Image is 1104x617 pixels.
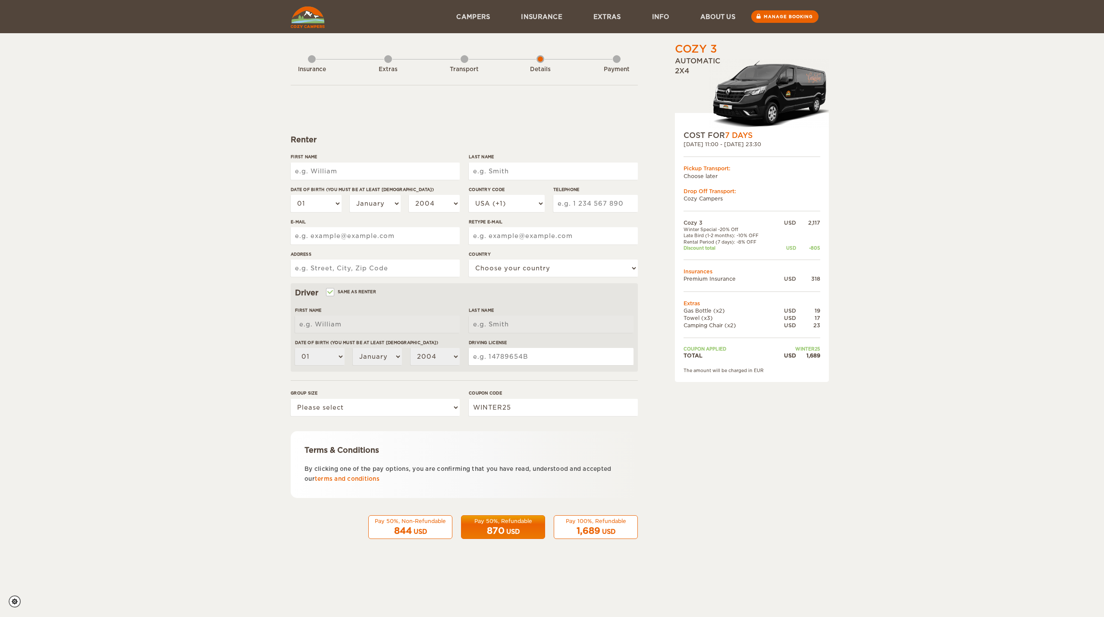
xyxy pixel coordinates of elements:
[368,515,452,539] button: Pay 50%, Non-Refundable 844 USD
[469,186,545,193] label: Country Code
[364,66,412,74] div: Extras
[684,314,776,322] td: Towel (x3)
[684,239,776,245] td: Rental Period (7 days): -8% OFF
[684,300,820,307] td: Extras
[684,322,776,329] td: Camping Chair (x2)
[776,275,796,282] div: USD
[675,42,717,56] div: Cozy 3
[776,346,820,352] td: WINTER25
[291,6,325,28] img: Cozy Campers
[602,527,615,536] div: USD
[327,290,332,296] input: Same as renter
[469,316,634,333] input: e.g. Smith
[414,527,427,536] div: USD
[796,275,820,282] div: 318
[577,526,600,536] span: 1,689
[291,153,460,160] label: First Name
[776,352,796,359] div: USD
[441,66,488,74] div: Transport
[315,476,379,482] a: terms and conditions
[684,141,820,148] div: [DATE] 11:00 - [DATE] 23:30
[487,526,505,536] span: 870
[776,314,796,322] div: USD
[295,288,634,298] div: Driver
[776,219,796,226] div: USD
[469,227,638,244] input: e.g. example@example.com
[554,515,638,539] button: Pay 100%, Refundable 1,689 USD
[684,232,776,238] td: Late Bird (1-2 months): -10% OFF
[295,307,460,313] label: First Name
[291,186,460,193] label: Date of birth (You must be at least [DEMOGRAPHIC_DATA])
[469,348,634,365] input: e.g. 14789654B
[684,367,820,373] div: The amount will be charged in EUR
[291,135,638,145] div: Renter
[304,464,624,484] p: By clicking one of the pay options, you are confirming that you have read, understood and accepte...
[684,268,820,275] td: Insurances
[776,322,796,329] div: USD
[776,307,796,314] div: USD
[304,445,624,455] div: Terms & Conditions
[559,517,632,525] div: Pay 100%, Refundable
[684,195,820,202] td: Cozy Campers
[469,153,638,160] label: Last Name
[593,66,640,74] div: Payment
[291,227,460,244] input: e.g. example@example.com
[796,245,820,251] div: -805
[291,260,460,277] input: e.g. Street, City, Zip Code
[684,165,820,172] div: Pickup Transport:
[467,517,539,525] div: Pay 50%, Refundable
[684,226,776,232] td: Winter Special -20% Off
[469,219,638,225] label: Retype E-mail
[469,390,638,396] label: Coupon code
[469,307,634,313] label: Last Name
[751,10,819,23] a: Manage booking
[517,66,564,74] div: Details
[291,163,460,180] input: e.g. William
[506,527,520,536] div: USD
[684,245,776,251] td: Discount total
[327,288,376,296] label: Same as renter
[295,339,460,346] label: Date of birth (You must be at least [DEMOGRAPHIC_DATA])
[684,172,820,180] td: Choose later
[796,314,820,322] div: 17
[684,346,776,352] td: Coupon applied
[684,188,820,195] div: Drop Off Transport:
[553,195,638,212] input: e.g. 1 234 567 890
[684,219,776,226] td: Cozy 3
[469,339,634,346] label: Driving License
[469,163,638,180] input: e.g. Smith
[291,251,460,257] label: Address
[288,66,336,74] div: Insurance
[461,515,545,539] button: Pay 50%, Refundable 870 USD
[684,130,820,141] div: COST FOR
[709,59,829,130] img: Langur-m-c-logo-2.png
[9,595,26,608] a: Cookie settings
[796,352,820,359] div: 1,689
[553,186,638,193] label: Telephone
[796,219,820,226] div: 2,117
[394,526,412,536] span: 844
[684,307,776,314] td: Gas Bottle (x2)
[684,352,776,359] td: TOTAL
[295,316,460,333] input: e.g. William
[796,322,820,329] div: 23
[796,307,820,314] div: 19
[725,131,753,140] span: 7 Days
[291,219,460,225] label: E-mail
[675,56,829,130] div: Automatic 2x4
[469,251,638,257] label: Country
[374,517,447,525] div: Pay 50%, Non-Refundable
[776,245,796,251] div: USD
[684,275,776,282] td: Premium Insurance
[291,390,460,396] label: Group size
